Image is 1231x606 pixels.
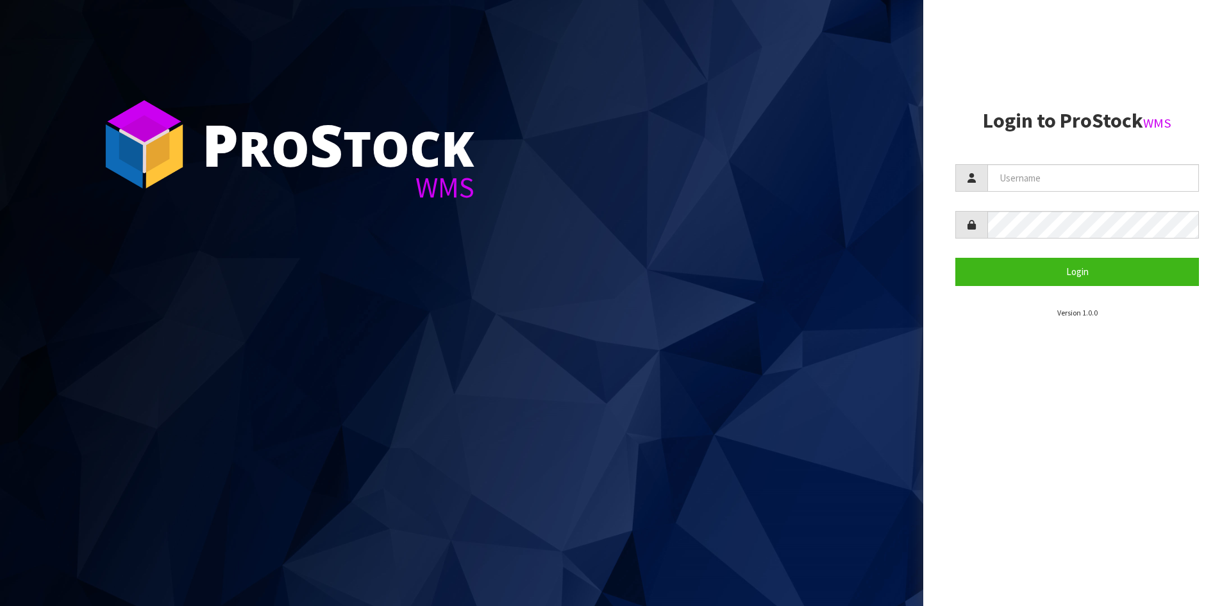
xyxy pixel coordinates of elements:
[310,105,343,183] span: S
[202,115,474,173] div: ro tock
[96,96,192,192] img: ProStock Cube
[1143,115,1171,131] small: WMS
[955,258,1199,285] button: Login
[202,173,474,202] div: WMS
[987,164,1199,192] input: Username
[955,110,1199,132] h2: Login to ProStock
[202,105,239,183] span: P
[1057,308,1098,317] small: Version 1.0.0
